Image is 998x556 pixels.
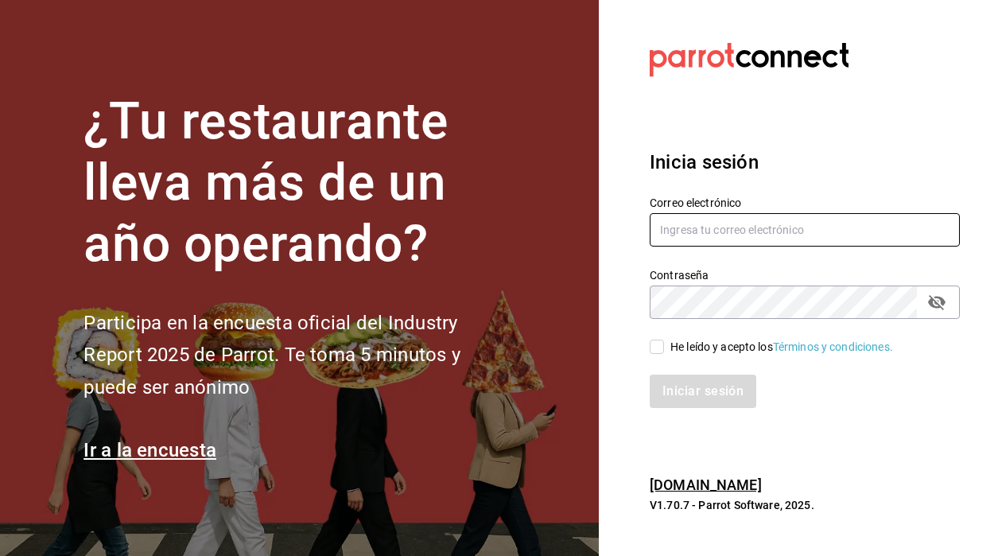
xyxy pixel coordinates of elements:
h1: ¿Tu restaurante lleva más de un año operando? [83,91,513,274]
h2: Participa en la encuesta oficial del Industry Report 2025 de Parrot. Te toma 5 minutos y puede se... [83,307,513,404]
a: Ir a la encuesta [83,439,216,461]
h3: Inicia sesión [650,148,960,177]
label: Contraseña [650,270,960,281]
a: [DOMAIN_NAME] [650,476,762,493]
a: Términos y condiciones. [773,340,893,353]
label: Correo electrónico [650,197,960,208]
button: passwordField [923,289,950,316]
p: V1.70.7 - Parrot Software, 2025. [650,497,960,513]
div: He leído y acepto los [670,339,893,356]
input: Ingresa tu correo electrónico [650,213,960,247]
